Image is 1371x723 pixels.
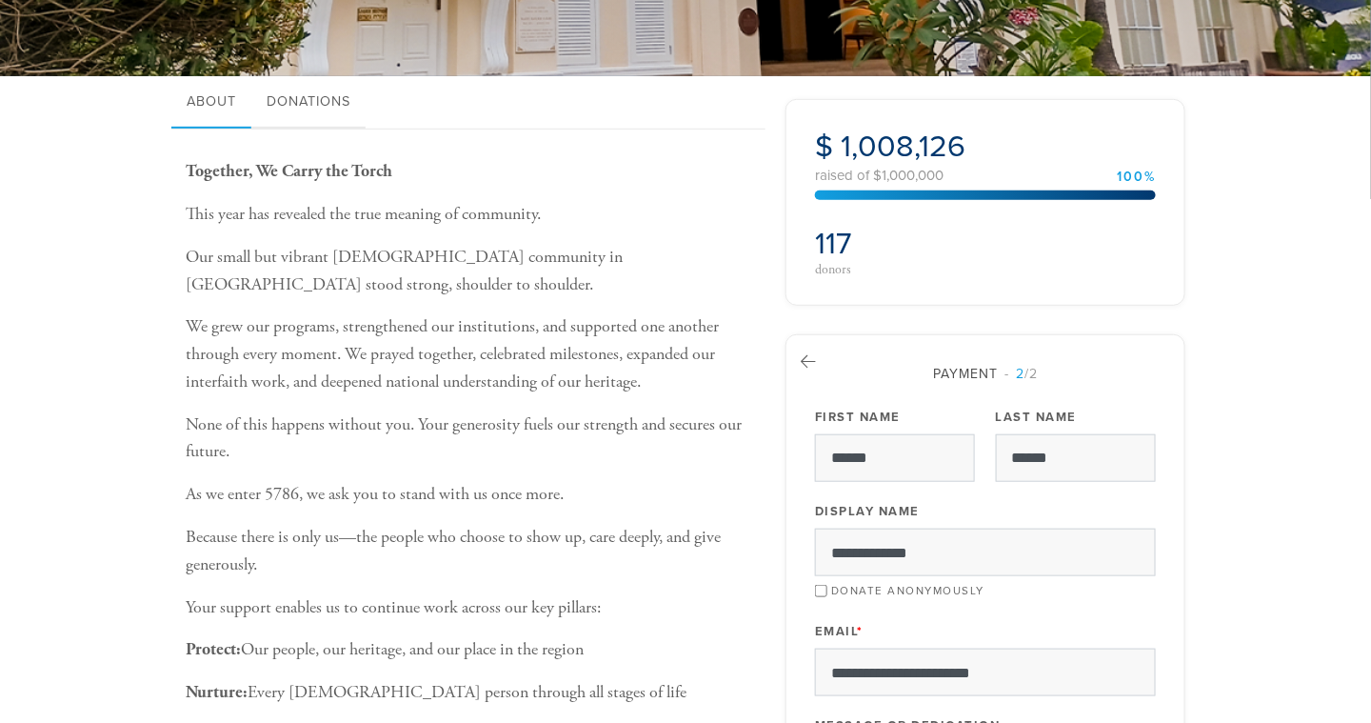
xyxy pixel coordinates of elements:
[1004,366,1038,382] span: /2
[186,313,757,395] p: We grew our programs, strengthened our institutions, and supported one another through every mome...
[815,623,864,640] label: Email
[815,129,833,165] span: $
[186,594,757,622] p: Your support enables us to continue work across our key pillars:
[1117,171,1156,184] div: 100%
[1016,366,1024,382] span: 2
[186,679,757,707] p: Every [DEMOGRAPHIC_DATA] person through all stages of life
[186,481,757,509] p: As we enter 5786, we ask you to stand with us once more.
[186,412,757,467] p: None of this happens without you. Your generosity fuels our strength and secures our future.
[815,226,980,262] h2: 117
[815,409,901,426] label: First Name
[815,263,980,276] div: donors
[186,638,241,660] b: Protect:
[251,76,366,130] a: Donations
[996,409,1078,426] label: Last Name
[841,129,965,165] span: 1,008,126
[186,244,757,299] p: Our small but vibrant [DEMOGRAPHIC_DATA] community in [GEOGRAPHIC_DATA] stood strong, shoulder to...
[815,169,1156,183] div: raised of $1,000,000
[186,636,757,664] p: Our people, our heritage, and our place in the region
[186,160,392,182] b: Together, We Carry the Torch
[186,524,757,579] p: Because there is only us—the people who choose to show up, care deeply, and give generously.
[815,503,920,520] label: Display Name
[171,76,251,130] a: About
[831,584,984,597] label: Donate Anonymously
[815,364,1156,384] div: Payment
[186,201,757,229] p: This year has revealed the true meaning of community.
[186,681,248,703] b: Nurture:
[858,624,864,639] span: This field is required.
